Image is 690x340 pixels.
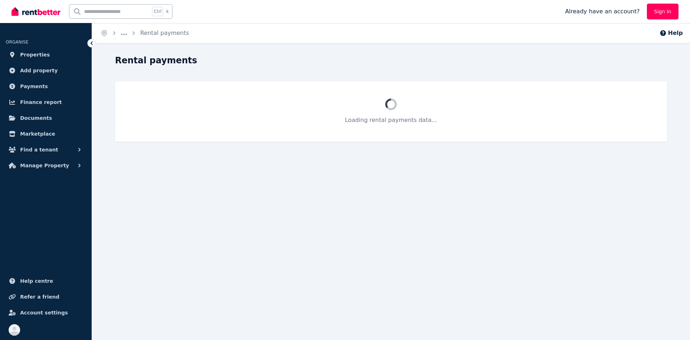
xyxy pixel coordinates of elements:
[647,4,678,19] a: Sign In
[565,7,640,16] span: Already have an account?
[20,114,52,122] span: Documents
[20,130,55,138] span: Marketplace
[20,145,58,154] span: Find a tenant
[6,274,86,288] a: Help centre
[20,66,58,75] span: Add property
[6,158,86,173] button: Manage Property
[115,55,197,66] h1: Rental payments
[6,142,86,157] button: Find a tenant
[20,308,68,317] span: Account settings
[6,79,86,94] a: Payments
[140,30,189,36] a: Rental payments
[132,116,650,124] p: Loading rental payments data...
[6,63,86,78] a: Add property
[20,50,50,59] span: Properties
[6,40,28,45] span: ORGANISE
[20,293,59,301] span: Refer a friend
[20,98,62,106] span: Finance report
[6,47,86,62] a: Properties
[6,290,86,304] a: Refer a friend
[152,7,163,16] span: Ctrl
[121,30,127,36] a: ...
[6,305,86,320] a: Account settings
[20,82,48,91] span: Payments
[6,127,86,141] a: Marketplace
[6,95,86,109] a: Finance report
[166,9,169,14] span: k
[20,277,53,285] span: Help centre
[6,111,86,125] a: Documents
[11,6,60,17] img: RentBetter
[659,29,683,37] button: Help
[92,23,198,43] nav: Breadcrumb
[20,161,69,170] span: Manage Property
